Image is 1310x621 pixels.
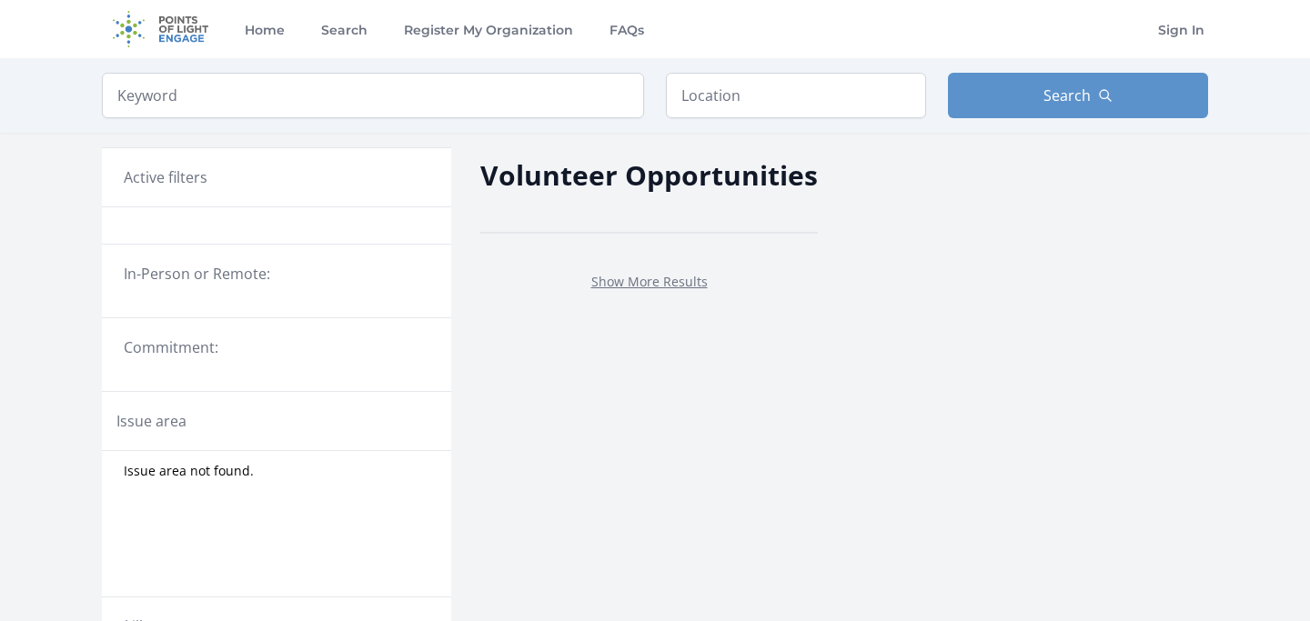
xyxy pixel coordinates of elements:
[124,336,429,358] legend: Commitment:
[591,273,708,290] a: Show More Results
[666,73,926,118] input: Location
[948,73,1208,118] button: Search
[116,410,186,432] legend: Issue area
[124,462,254,480] span: Issue area not found.
[124,166,207,188] h3: Active filters
[1043,85,1091,106] span: Search
[480,155,818,195] h2: Volunteer Opportunities
[102,73,644,118] input: Keyword
[124,263,429,285] legend: In-Person or Remote:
